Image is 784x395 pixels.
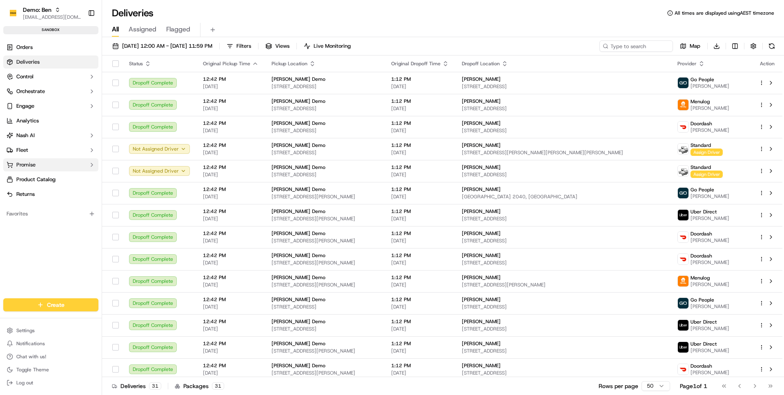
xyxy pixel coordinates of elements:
span: Notifications [16,340,45,347]
span: [PERSON_NAME] [462,208,501,215]
span: 1:12 PM [391,296,449,303]
span: [PERSON_NAME] Demo [272,76,325,82]
span: Create [47,301,65,309]
span: Knowledge Base [16,182,62,191]
span: [DATE] [391,348,449,354]
span: [DATE] [203,171,258,178]
span: API Documentation [77,182,131,191]
button: Fleet [3,144,98,157]
span: Doordash [690,120,712,127]
span: Product Catalog [16,176,56,183]
span: Filters [236,42,251,50]
span: • [68,126,71,133]
button: Orchestrate [3,85,98,98]
img: 1736555255976-a54dd68f-1ca7-489b-9aae-adbdc363a1c4 [8,78,23,93]
span: [DATE] [391,215,449,222]
span: [DATE] [391,171,449,178]
div: Page 1 of 1 [680,382,707,390]
span: Orchestrate [16,88,45,95]
span: [STREET_ADDRESS][PERSON_NAME] [272,260,378,266]
span: 1:12 PM [391,142,449,149]
a: Orders [3,41,98,54]
span: Menulog [690,98,710,105]
span: All [112,24,119,34]
a: Returns [3,188,98,201]
span: Toggle Theme [16,366,49,373]
button: Demo: BenDemo: Ben[EMAIL_ADDRESS][DOMAIN_NAME] [3,3,85,23]
span: [DATE] [391,304,449,310]
span: All times are displayed using AEST timezone [675,10,774,16]
span: 1:12 PM [391,230,449,237]
img: gopeople_logo.png [678,78,688,88]
h1: Deliveries [112,7,154,20]
img: gopeople_logo.png [678,298,688,308]
span: [STREET_ADDRESS] [272,171,378,178]
span: [GEOGRAPHIC_DATA] 2040, [GEOGRAPHIC_DATA] [462,193,664,200]
span: [DATE] [391,326,449,332]
span: [STREET_ADDRESS] [272,304,378,310]
span: Log out [16,379,33,386]
img: doordash_logo_v2.png [678,364,688,375]
button: Map [676,40,704,52]
span: [STREET_ADDRESS][PERSON_NAME] [272,215,378,222]
span: [EMAIL_ADDRESS][DOMAIN_NAME] [23,14,81,20]
img: doordash_logo_v2.png [678,254,688,264]
button: Notifications [3,338,98,349]
button: Engage [3,100,98,113]
span: [DATE] [203,326,258,332]
span: Deliveries [16,58,40,66]
span: Pylon [81,202,99,209]
span: [DATE] [203,304,258,310]
span: [STREET_ADDRESS] [462,105,664,112]
span: [PERSON_NAME] Demo [272,230,325,237]
div: Action [759,60,776,67]
button: Views [262,40,293,52]
img: Nash [8,8,24,24]
span: [STREET_ADDRESS] [272,149,378,156]
span: [PERSON_NAME] Demo [272,98,325,104]
div: 31 [149,382,161,390]
a: Analytics [3,114,98,127]
span: [STREET_ADDRESS][PERSON_NAME] [462,282,664,288]
span: [PERSON_NAME] Demo [272,120,325,126]
span: [PERSON_NAME] [462,230,501,237]
span: [PERSON_NAME] [690,105,729,111]
span: [PERSON_NAME] [25,149,66,155]
img: doordash_logo_v2.png [678,232,688,242]
button: Settings [3,325,98,336]
span: [PERSON_NAME] [462,142,501,149]
img: 4281594248423_2fcf9dad9f2a874258b8_72.png [17,78,32,93]
span: [PERSON_NAME] Demo [272,340,325,347]
span: [PERSON_NAME] [462,362,501,369]
span: Go People [690,297,714,303]
span: [DATE] [203,149,258,156]
span: Orders [16,44,33,51]
div: 💻 [69,183,76,190]
span: [PERSON_NAME] [462,186,501,193]
span: [PERSON_NAME] [690,215,729,222]
span: 1:12 PM [391,76,449,82]
span: [STREET_ADDRESS] [462,127,664,134]
button: Toggle Theme [3,364,98,375]
span: [PERSON_NAME] [462,98,501,104]
span: Demo: Ben [23,6,51,14]
button: Filters [223,40,255,52]
div: 31 [212,382,224,390]
span: [DATE] [391,260,449,266]
div: Deliveries [112,382,161,390]
span: [PERSON_NAME] [690,325,729,332]
span: [PERSON_NAME] [690,127,729,133]
div: Start new chat [37,78,134,86]
span: [PERSON_NAME] [690,237,729,244]
span: Uber Direct [690,209,717,215]
div: Past conversations [8,106,55,113]
span: [PERSON_NAME] Demo [272,274,325,281]
span: [PERSON_NAME] [462,318,501,325]
button: Nash AI [3,129,98,142]
span: [PERSON_NAME] [462,76,501,82]
span: [DATE] [72,126,89,133]
span: 12:42 PM [203,120,258,126]
span: Live Monitoring [314,42,351,50]
span: Status [129,60,143,67]
span: 1:12 PM [391,340,449,347]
